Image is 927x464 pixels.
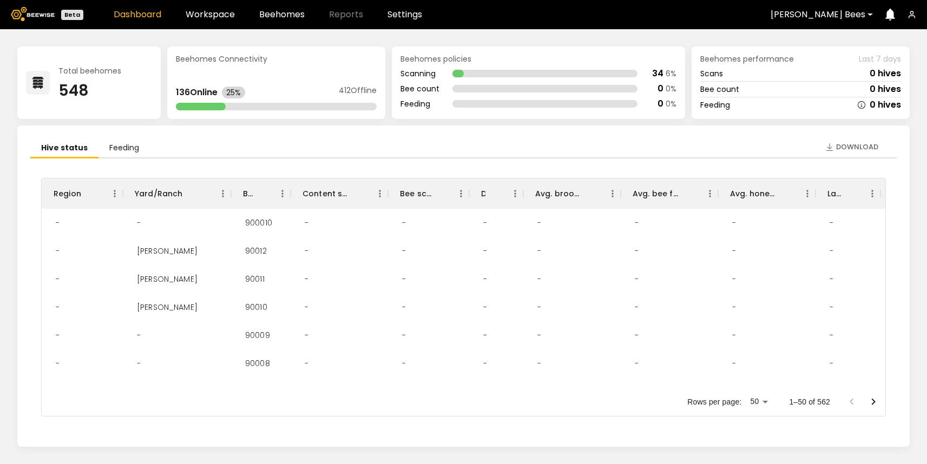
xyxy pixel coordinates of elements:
div: Stella [128,293,206,321]
div: - [296,377,317,406]
div: - [128,209,149,237]
div: 900010 [236,209,281,237]
div: 90009 [236,321,279,349]
div: - [47,377,68,406]
div: - [475,265,496,293]
div: 548 [58,83,121,98]
button: Sort [81,186,96,201]
button: Menu [864,185,880,202]
div: 136 Online [176,88,218,97]
div: - [626,237,647,265]
div: Region [42,178,123,209]
div: - [529,377,550,406]
a: Settings [387,10,422,19]
div: Avg. brood frames [535,178,583,209]
span: Last 7 days [859,55,901,63]
div: Content scan hives [303,178,350,209]
div: Bee count [700,85,739,93]
div: Stella [128,237,206,265]
span: Reports [329,10,363,19]
button: Sort [350,186,365,201]
div: - [821,321,842,349]
div: - [475,293,496,321]
a: Dashboard [114,10,161,19]
div: 90011 [236,265,273,293]
div: Feeding [700,101,730,109]
div: - [393,209,415,237]
div: 0 hives [870,85,901,94]
div: Beehomes policies [400,55,676,63]
div: - [724,377,745,406]
div: BH ID [231,178,291,209]
div: - [296,293,317,321]
div: - [626,377,647,406]
button: Menu [702,185,718,202]
div: Beehomes Connectivity [176,55,377,63]
div: - [529,321,550,349]
p: Rows per page: [687,396,741,407]
div: - [475,209,496,237]
div: - [47,237,68,265]
div: 0 % [666,100,676,108]
div: - [529,209,550,237]
div: - [128,377,149,406]
div: Bee scan hives [388,178,469,209]
img: Beewise logo [11,7,55,21]
div: 0 [658,84,663,93]
div: 90012 [236,237,275,265]
div: - [47,349,68,377]
div: Yard/Ranch [123,178,231,209]
div: BH ID [243,178,253,209]
div: - [393,377,415,406]
div: - [626,321,647,349]
div: Dead hives [481,178,485,209]
button: Sort [680,186,695,201]
div: Yard/Ranch [135,178,183,209]
span: Beehomes performance [700,55,794,63]
div: - [296,321,317,349]
p: 1–50 of 562 [789,396,830,407]
div: Total beehomes [58,67,121,75]
button: Sort [843,186,858,201]
span: Download [836,142,878,153]
div: Region [54,178,81,209]
div: 90007 [236,377,278,406]
button: Menu [372,185,388,202]
button: Sort [253,186,268,201]
div: - [821,209,842,237]
div: - [296,265,317,293]
a: Workspace [186,10,235,19]
div: Avg. honey frames [730,178,778,209]
button: Sort [431,186,446,201]
div: - [626,265,647,293]
div: - [821,377,842,406]
button: Sort [583,186,598,201]
div: 6 % [666,70,676,77]
div: - [128,349,149,377]
div: Bee count [400,85,439,92]
div: - [475,377,496,406]
div: - [47,293,68,321]
div: - [821,237,842,265]
li: Feeding [98,138,150,158]
button: Menu [507,185,523,202]
div: Avg. bee frames [621,178,718,209]
a: Beehomes [259,10,305,19]
div: - [529,293,550,321]
div: Avg. bee frames [633,178,680,209]
button: Menu [604,185,621,202]
button: Download [820,138,884,156]
div: 0 [658,100,663,108]
button: Menu [274,185,291,202]
div: - [821,293,842,321]
button: Go to next page [863,391,884,413]
div: - [724,265,745,293]
div: 25% [222,87,245,98]
div: Beta [61,10,83,20]
div: Scans [700,70,723,77]
div: Feeding [400,100,439,108]
button: Menu [453,185,469,202]
div: - [47,265,68,293]
div: - [626,293,647,321]
div: - [47,209,68,237]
